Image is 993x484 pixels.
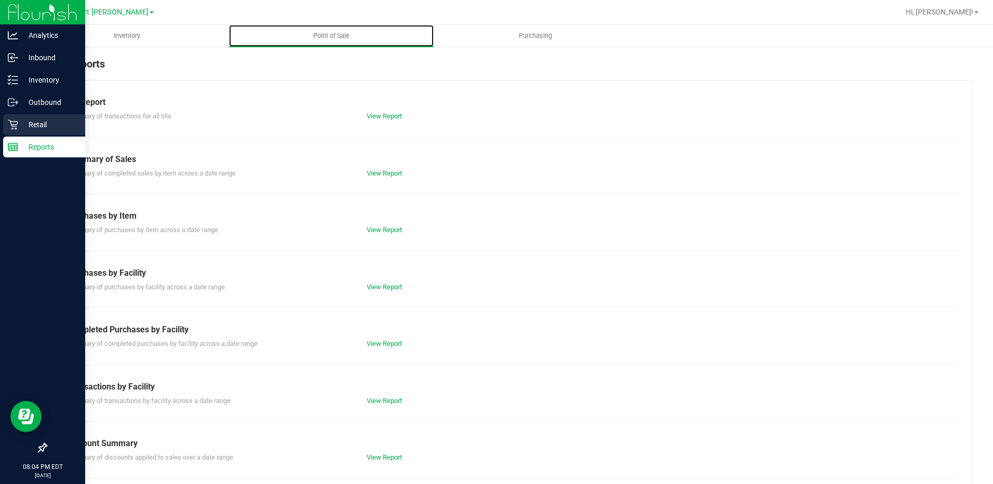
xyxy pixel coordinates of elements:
a: Point of Sale [229,25,433,47]
span: Summary of purchases by facility across a date range [67,283,225,291]
p: [DATE] [5,472,80,479]
div: Purchases by Item [67,210,951,222]
div: Summary of Sales [67,153,951,166]
a: View Report [367,453,402,461]
div: Discount Summary [67,437,951,450]
span: New Port [PERSON_NAME] [58,8,149,17]
span: Purchasing [505,31,566,41]
inline-svg: Retail [8,119,18,130]
span: Summary of completed sales by item across a date range [67,169,236,177]
span: Summary of purchases by item across a date range [67,226,218,234]
span: Summary of discounts applied to sales over a date range [67,453,233,461]
a: View Report [367,340,402,347]
inline-svg: Reports [8,142,18,152]
a: View Report [367,283,402,291]
div: Purchases by Facility [67,267,951,279]
div: Till Report [67,96,951,109]
p: Inventory [18,74,80,86]
a: Inventory [25,25,229,47]
p: Inbound [18,51,80,64]
span: Point of Sale [299,31,364,41]
p: Analytics [18,29,80,42]
div: POS Reports [46,56,972,80]
p: Reports [18,141,80,153]
iframe: Resource center [10,401,42,432]
a: Purchasing [434,25,638,47]
span: Summary of transactions by facility across a date range [67,397,231,405]
inline-svg: Inventory [8,75,18,85]
span: Hi, [PERSON_NAME]! [906,8,973,16]
div: Completed Purchases by Facility [67,324,951,336]
a: View Report [367,226,402,234]
div: Transactions by Facility [67,381,951,393]
inline-svg: Analytics [8,30,18,41]
span: Inventory [100,31,154,41]
p: Retail [18,118,80,131]
span: Summary of transactions for all tills [67,112,171,120]
p: Outbound [18,96,80,109]
span: Summary of completed purchases by facility across a date range [67,340,258,347]
inline-svg: Inbound [8,52,18,63]
inline-svg: Outbound [8,97,18,107]
a: View Report [367,169,402,177]
a: View Report [367,397,402,405]
a: View Report [367,112,402,120]
p: 08:04 PM EDT [5,462,80,472]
